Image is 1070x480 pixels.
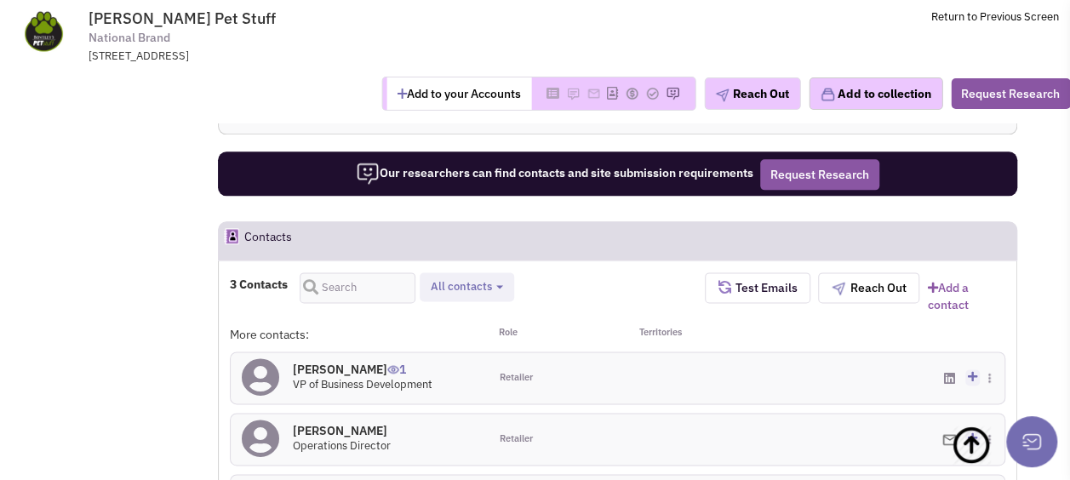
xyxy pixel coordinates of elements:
[942,434,957,445] img: Email%20Icon.png
[951,78,1070,109] button: Request Research
[625,87,638,100] img: Please add to your accounts
[89,49,533,65] div: [STREET_ADDRESS]
[300,272,415,303] input: Search
[293,438,391,453] span: Operations Director
[356,165,753,180] span: Our researchers can find contacts and site submission requirements
[715,89,729,102] img: plane.png
[230,326,489,343] div: More contacts:
[832,282,845,295] img: plane.png
[809,77,942,110] button: Add to collection
[645,87,659,100] img: Please add to your accounts
[566,87,580,100] img: Please add to your accounts
[293,377,432,391] span: VP of Business Development
[586,87,600,100] img: Please add to your accounts
[760,159,879,190] button: Request Research
[666,87,679,100] img: Please add to your accounts
[731,280,797,295] span: Test Emails
[705,272,810,303] button: Test Emails
[89,9,276,28] span: [PERSON_NAME] Pet Stuff
[230,277,288,292] h4: 3 Contacts
[499,432,532,446] span: Retailer
[818,272,919,303] button: Reach Out
[488,326,617,343] div: Role
[244,222,292,260] h2: Contacts
[293,423,391,438] h4: [PERSON_NAME]
[617,326,747,343] div: Territories
[89,29,170,47] span: National Brand
[931,9,1059,24] a: Return to Previous Screen
[387,349,406,377] span: 1
[704,77,800,110] button: Reach Out
[293,362,432,377] h4: [PERSON_NAME]
[928,279,1005,313] a: Add a contact
[499,371,532,385] span: Retailer
[820,87,835,102] img: icon-collection-lavender.png
[386,77,531,110] button: Add to your Accounts
[387,365,399,374] img: icon-UserInteraction.png
[356,162,380,186] img: icon-researcher-20.png
[431,279,492,294] span: All contacts
[426,278,508,296] button: All contacts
